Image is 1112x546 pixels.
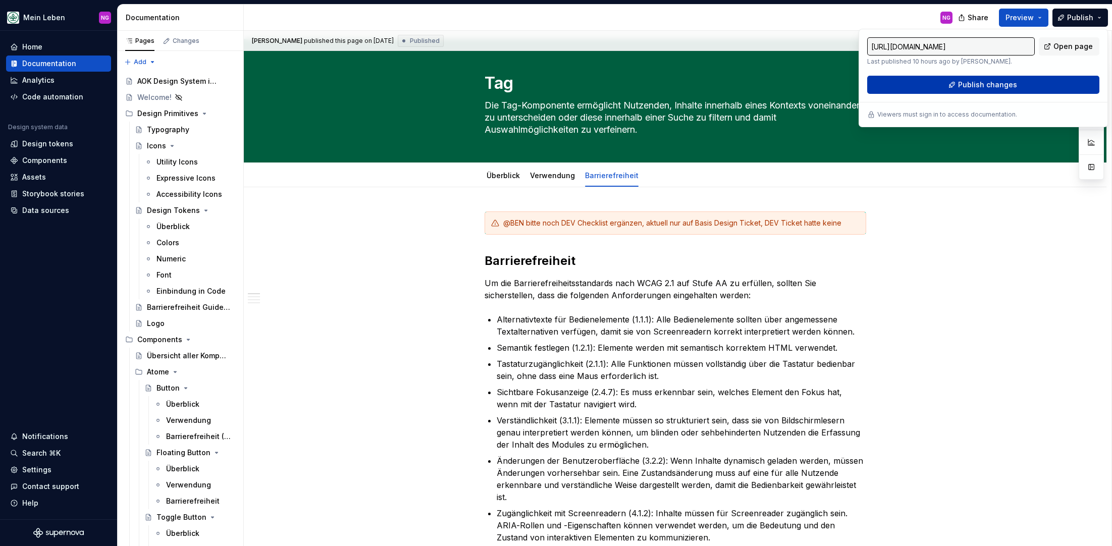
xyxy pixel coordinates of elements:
[22,205,69,215] div: Data sources
[150,396,239,412] a: Überblick
[131,315,239,332] a: Logo
[497,414,866,451] p: Verständlichkeit (3.1.1): Elemente müssen so strukturiert sein, dass sie von Bildschirmlesern gen...
[485,277,866,301] p: Um die Barrierefreiheitsstandards nach WCAG 2.1 auf Stufe AA zu erfüllen, sollten Sie sicherstell...
[999,9,1048,27] button: Preview
[497,358,866,382] p: Tastaturzugänglichkeit (2.1.1): Alle Funktionen müssen vollständig über die Tastatur bedienbar se...
[147,351,230,361] div: Übersicht aller Komponenten
[6,495,111,511] button: Help
[131,364,239,380] div: Atome
[22,431,68,442] div: Notifications
[121,89,239,105] a: Welcome!
[497,455,866,503] p: Änderungen der Benutzeroberfläche (3.2.2): Wenn Inhalte dynamisch geladen werden, müssen Änderung...
[147,302,230,312] div: Barrierefreiheit Guidelines
[156,383,180,393] div: Button
[6,39,111,55] a: Home
[530,171,575,180] a: Verwendung
[150,412,239,428] a: Verwendung
[131,202,239,219] a: Design Tokens
[1053,41,1093,51] span: Open page
[1052,9,1108,27] button: Publish
[156,254,186,264] div: Numeric
[487,171,520,180] a: Überblick
[304,37,394,45] div: published this page on [DATE]
[22,465,51,475] div: Settings
[22,172,46,182] div: Assets
[140,186,239,202] a: Accessibility Icons
[140,445,239,461] a: Floating Button
[131,122,239,138] a: Typography
[147,205,200,215] div: Design Tokens
[22,92,83,102] div: Code automation
[140,219,239,235] a: Überblick
[140,283,239,299] a: Einbindung in Code
[23,13,65,23] div: Mein Leben
[150,525,239,541] a: Überblick
[156,222,190,232] div: Überblick
[140,170,239,186] a: Expressive Icons
[485,253,866,269] h2: Barrierefreiheit
[581,165,643,186] div: Barrierefreiheit
[22,75,55,85] div: Analytics
[140,267,239,283] a: Font
[137,76,221,86] div: AOK Design System in Arbeit
[140,380,239,396] a: Button
[150,477,239,493] a: Verwendung
[22,498,38,508] div: Help
[958,80,1017,90] span: Publish changes
[137,92,172,102] div: Welcome!
[1067,13,1093,23] span: Publish
[22,481,79,492] div: Contact support
[156,286,226,296] div: Einbindung in Code
[156,512,206,522] div: Toggle Button
[953,9,995,27] button: Share
[156,189,222,199] div: Accessibility Icons
[147,125,189,135] div: Typography
[6,202,111,219] a: Data sources
[156,238,179,248] div: Colors
[7,12,19,24] img: df5db9ef-aba0-4771-bf51-9763b7497661.png
[867,58,1035,66] p: Last published 10 hours ago by [PERSON_NAME].
[942,14,950,22] div: NG
[101,14,109,22] div: NG
[147,141,166,151] div: Icons
[125,37,154,45] div: Pages
[150,493,239,509] a: Barrierefreiheit
[33,528,84,538] a: Supernova Logo
[121,55,159,69] button: Add
[410,37,440,45] span: Published
[1005,13,1034,23] span: Preview
[497,507,866,543] p: Zugänglichkeit mit Screenreadern (4.1.2): Inhalte müssen für Screenreader zugänglich sein. ARIA-R...
[147,318,165,329] div: Logo
[173,37,199,45] div: Changes
[6,56,111,72] a: Documentation
[22,448,61,458] div: Search ⌘K
[147,367,169,377] div: Atome
[22,189,84,199] div: Storybook stories
[22,139,73,149] div: Design tokens
[6,462,111,478] a: Settings
[497,342,866,354] p: Semantik festlegen (1.2.1): Elemente werden mit semantisch korrektem HTML verwendet.
[8,123,68,131] div: Design system data
[483,97,864,138] textarea: Die Tag-Komponente ermöglicht Nutzenden, Inhalte innerhalb eines Kontexts voneinander zu untersch...
[877,111,1017,119] p: Viewers must sign in to access documentation.
[252,37,302,45] span: [PERSON_NAME]
[497,386,866,410] p: Sichtbare Fokusanzeige (2.4.7): Es muss erkennbar sein, welches Element den Fokus hat, wenn mit d...
[166,496,220,506] div: Barrierefreiheit
[6,428,111,445] button: Notifications
[497,313,866,338] p: Alternativtexte für Bedienelemente (1.1.1): Alle Bedienelemente sollten über angemessene Textalte...
[166,480,211,490] div: Verwendung
[22,155,67,166] div: Components
[166,431,233,442] div: Barrierefreiheit (WIP)
[121,332,239,348] div: Components
[140,154,239,170] a: Utility Icons
[166,415,211,425] div: Verwendung
[6,445,111,461] button: Search ⌘K
[166,399,199,409] div: Überblick
[526,165,579,186] div: Verwendung
[156,448,210,458] div: Floating Button
[867,76,1099,94] button: Publish changes
[134,58,146,66] span: Add
[131,348,239,364] a: Übersicht aller Komponenten
[150,428,239,445] a: Barrierefreiheit (WIP)
[140,251,239,267] a: Numeric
